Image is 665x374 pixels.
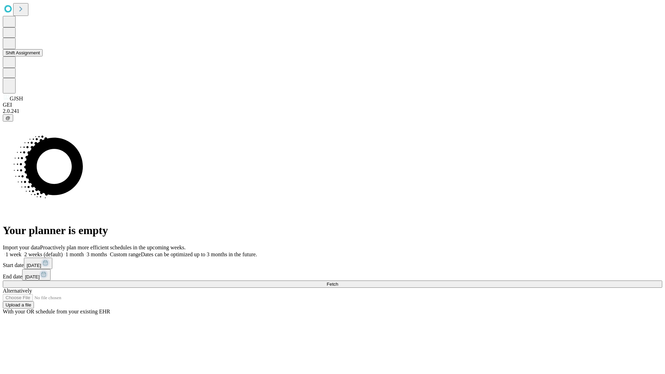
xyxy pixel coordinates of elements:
[40,244,186,250] span: Proactively plan more efficient schedules in the upcoming weeks.
[10,96,23,101] span: GJSH
[24,251,63,257] span: 2 weeks (default)
[24,258,52,269] button: [DATE]
[3,102,662,108] div: GEI
[3,288,32,294] span: Alternatively
[65,251,84,257] span: 1 month
[3,309,110,314] span: With your OR schedule from your existing EHR
[3,280,662,288] button: Fetch
[87,251,107,257] span: 3 months
[3,114,13,122] button: @
[22,269,51,280] button: [DATE]
[3,301,34,309] button: Upload a file
[3,269,662,280] div: End date
[3,258,662,269] div: Start date
[141,251,257,257] span: Dates can be optimized up to 3 months in the future.
[110,251,141,257] span: Custom range
[6,251,21,257] span: 1 week
[3,108,662,114] div: 2.0.241
[327,282,338,287] span: Fetch
[27,263,41,268] span: [DATE]
[3,49,43,56] button: Shift Assignment
[6,115,10,121] span: @
[3,244,40,250] span: Import your data
[25,274,39,279] span: [DATE]
[3,224,662,237] h1: Your planner is empty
